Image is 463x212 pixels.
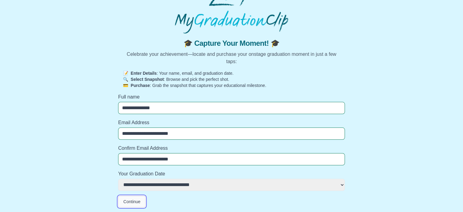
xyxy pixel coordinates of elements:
strong: Purchase [131,83,150,88]
label: Full name [118,93,345,101]
span: 🔍 [123,77,128,82]
span: 💳 [123,83,128,88]
p: : Grab the snapshot that captures your educational milestone. [123,82,340,88]
p: : Your name, email, and graduation date. [123,70,340,76]
p: Celebrate your achievement—locate and purchase your onstage graduation moment in just a few taps: [123,51,340,65]
button: Continue [118,196,146,207]
span: 📝 [123,71,128,76]
strong: Enter Details [131,71,157,76]
label: Confirm Email Address [118,145,345,152]
span: 🎓 Capture Your Moment! 🎓 [123,38,340,48]
label: Email Address [118,119,345,126]
label: Your Graduation Date [118,170,345,178]
strong: Select Snapshot [131,77,164,82]
p: : Browse and pick the perfect shot. [123,76,340,82]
